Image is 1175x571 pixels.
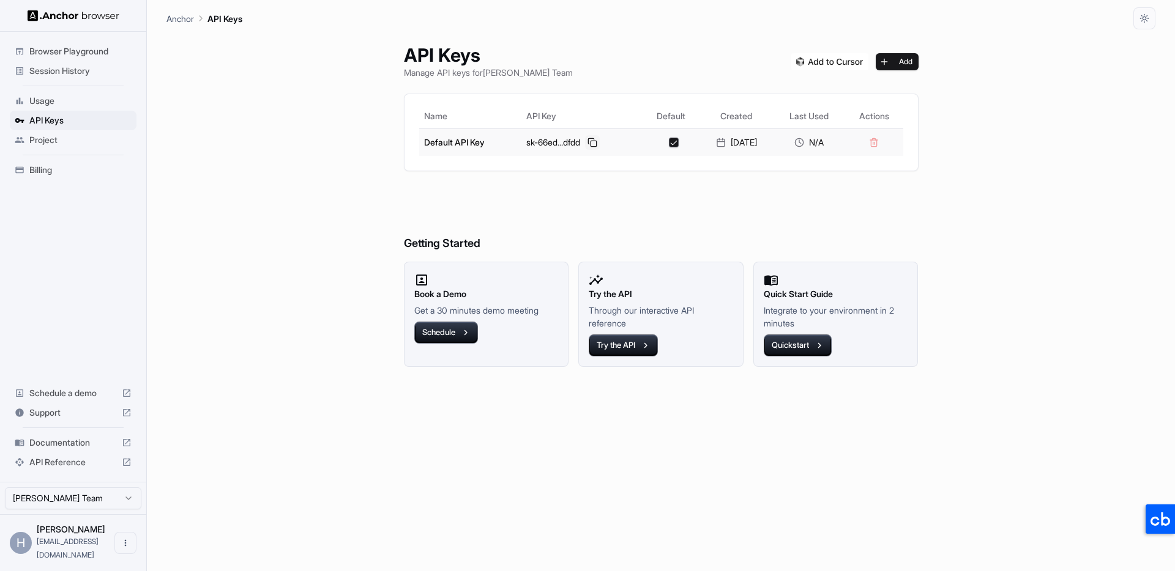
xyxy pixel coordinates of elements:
h1: API Keys [404,44,573,66]
nav: breadcrumb [166,12,242,25]
span: Schedule a demo [29,387,117,399]
div: Session History [10,61,136,81]
img: Anchor Logo [28,10,119,21]
span: Documentation [29,437,117,449]
div: sk-66ed...dfdd [526,135,638,150]
span: Session History [29,65,132,77]
th: Actions [845,104,903,128]
span: hung@zalos.io [37,537,99,559]
div: Billing [10,160,136,180]
p: Get a 30 minutes demo meeting [414,304,559,317]
div: Support [10,403,136,422]
div: Browser Playground [10,42,136,61]
td: Default API Key [419,128,522,156]
button: Try the API [589,334,658,356]
div: N/A [778,136,840,149]
h2: Try the API [589,287,733,301]
div: API Reference [10,452,136,472]
div: Documentation [10,433,136,452]
button: Copy API key [585,135,600,150]
span: Support [29,407,117,419]
img: Add anchorbrowser MCP server to Cursor [791,53,868,70]
p: Anchor [166,12,194,25]
th: Name [419,104,522,128]
div: Project [10,130,136,150]
div: Usage [10,91,136,111]
button: Quickstart [764,334,832,356]
p: Manage API keys for [PERSON_NAME] Team [404,66,573,79]
div: Schedule a demo [10,383,136,403]
span: Project [29,134,132,146]
h2: Quick Start Guide [764,287,908,301]
th: Last Used [774,104,845,128]
th: API Key [521,104,643,128]
th: Created [699,104,774,128]
p: Integrate to your environment in 2 minutes [764,304,908,330]
h2: Book a Demo [414,287,559,301]
button: Schedule [414,322,478,344]
p: Through our interactive API reference [589,304,733,330]
div: API Keys [10,111,136,130]
button: Add [876,53,919,70]
h6: Getting Started [404,186,919,252]
span: Hung Hoang [37,524,105,534]
span: Usage [29,95,132,107]
div: [DATE] [704,136,769,149]
p: API Keys [207,12,242,25]
span: Browser Playground [29,45,132,57]
div: H [10,532,32,554]
span: API Keys [29,114,132,127]
button: Open menu [114,532,136,554]
span: API Reference [29,456,117,468]
th: Default [643,104,699,128]
span: Billing [29,164,132,176]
